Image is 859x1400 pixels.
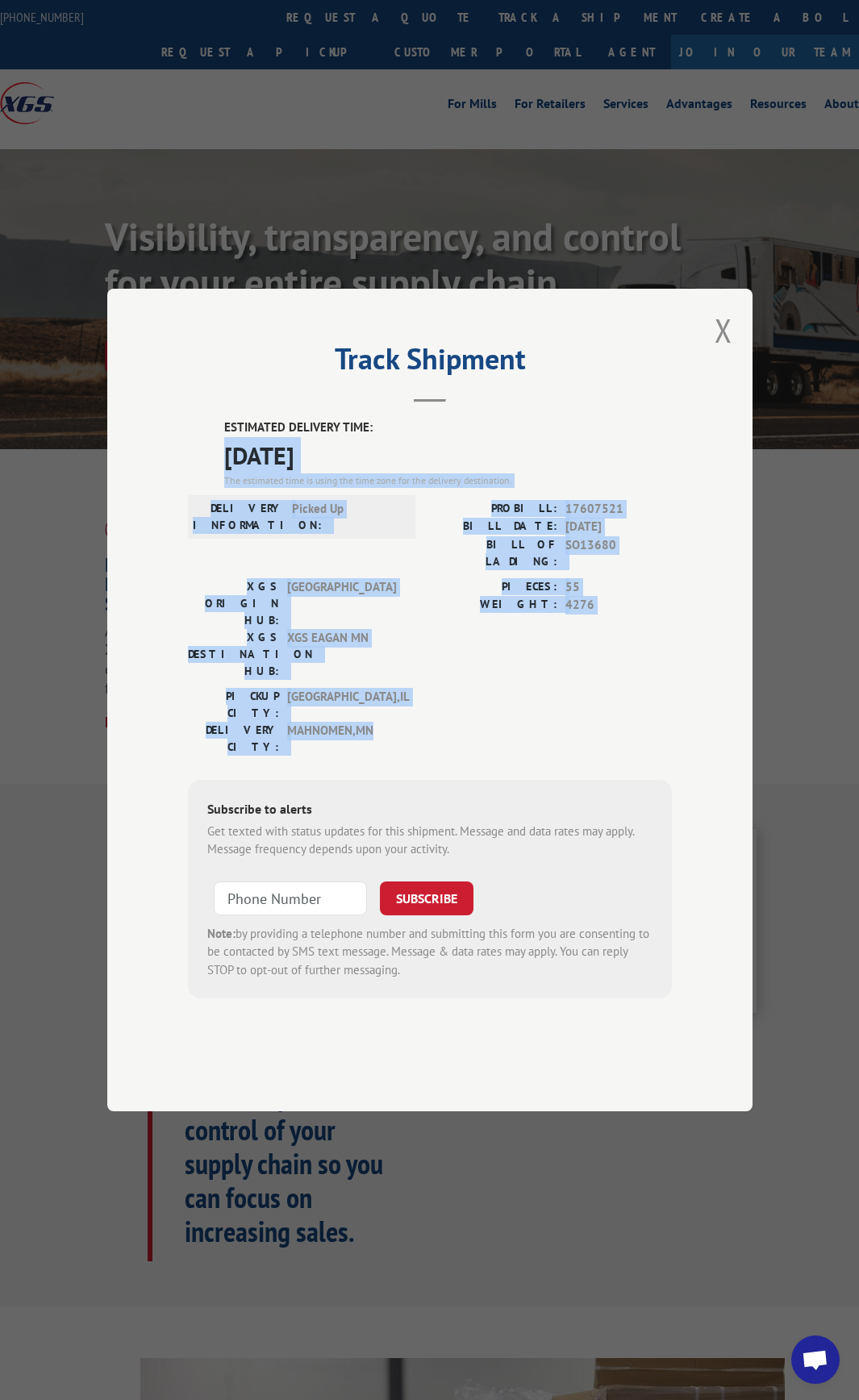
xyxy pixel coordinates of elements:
span: [DATE] [224,437,672,473]
label: WEIGHT: [430,596,557,615]
span: XGS EAGAN MN [287,629,396,680]
span: [GEOGRAPHIC_DATA] [287,578,396,629]
div: by providing a telephone number and submitting this form you are consenting to be contacted by SM... [207,925,653,980]
span: MAHNOMEN , MN [287,722,396,756]
div: Get texted with status updates for this shipment. Message and data rates may apply. Message frequ... [207,823,653,859]
h2: Track Shipment [188,348,672,378]
input: Phone Number [214,881,367,915]
span: [GEOGRAPHIC_DATA] , IL [287,688,396,722]
label: BILL OF LADING: [430,536,557,570]
span: SO13680 [565,536,672,570]
span: 17607521 [565,500,672,519]
div: The estimated time is using the time zone for the delivery destination. [224,473,672,488]
button: Close modal [715,309,732,352]
label: DELIVERY CITY: [188,722,279,756]
span: [DATE] [565,518,672,536]
label: ESTIMATED DELIVERY TIME: [224,419,672,437]
label: DELIVERY INFORMATION: [193,500,284,534]
span: 4276 [565,596,672,615]
strong: Note: [207,926,236,941]
button: SUBSCRIBE [380,881,473,915]
span: Picked Up [292,500,401,534]
label: BILL DATE: [430,518,557,536]
div: Subscribe to alerts [207,799,653,823]
span: 55 [565,578,672,597]
label: PIECES: [430,578,557,597]
label: PROBILL: [430,500,557,519]
label: PICKUP CITY: [188,688,279,722]
div: Open chat [791,1335,840,1384]
label: XGS ORIGIN HUB: [188,578,279,629]
label: XGS DESTINATION HUB: [188,629,279,680]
